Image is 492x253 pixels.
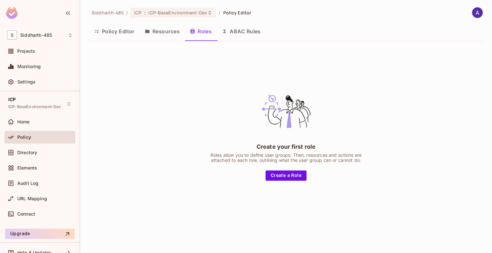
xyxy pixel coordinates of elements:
[17,135,31,140] span: Policy
[7,30,17,40] span: S
[8,104,61,109] span: ICP-BaseEnvironment-Dev
[17,49,35,54] span: Projects
[140,23,185,39] button: Resources
[17,196,47,201] span: URL Mapping
[185,23,217,39] button: Roles
[5,229,75,239] button: Upgrade
[144,10,146,15] span: :
[17,79,36,84] span: Settings
[17,119,30,124] span: Home
[134,10,142,16] span: ICP
[8,97,16,102] span: ICP
[89,23,140,39] button: Policy Editor
[6,7,18,19] img: SReyMgAAAABJRU5ErkJggg==
[17,211,35,217] span: Connect
[266,170,307,181] button: Create a Role
[223,10,251,16] span: Policy Editor
[472,7,483,18] img: ASHISH SANDEY
[20,33,52,38] span: Workspace: Siddharth-485
[17,64,41,69] span: Monitoring
[148,10,207,16] span: ICP-BaseEnvironment-Dev
[17,181,38,186] span: Audit Log
[206,153,366,163] div: Roles allow you to define user groups. Then, resources and actions are attached to each role, out...
[219,10,220,16] li: /
[126,10,128,16] li: /
[92,10,124,16] span: the active workspace
[17,165,37,170] span: Elements
[17,150,37,155] span: Directory
[217,23,266,39] button: ABAC Rules
[257,143,316,151] div: Create your first role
